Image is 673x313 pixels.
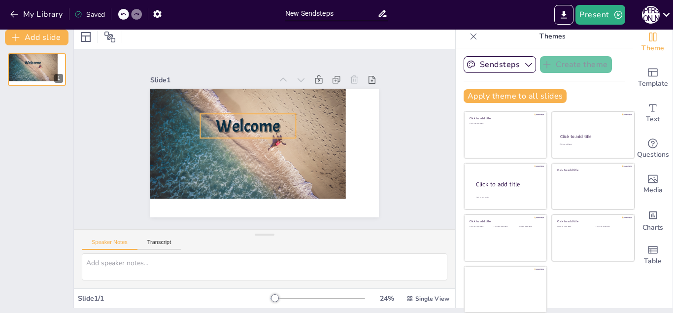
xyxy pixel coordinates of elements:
[560,143,625,146] div: Click to add text
[7,6,67,22] button: My Library
[78,29,94,45] div: Layout
[464,56,536,73] button: Sendsteps
[557,168,628,172] div: Click to add title
[642,6,660,24] div: П [PERSON_NAME]
[642,222,663,233] span: Charts
[641,43,664,54] span: Theme
[643,185,663,196] span: Media
[560,134,626,139] div: Click to add title
[476,180,539,189] div: Click to add title
[104,31,116,43] span: Position
[638,78,668,89] span: Template
[633,131,673,167] div: Get real-time input from your audience
[415,295,449,303] span: Single View
[633,167,673,202] div: Add images, graphics, shapes or video
[8,53,66,86] div: 1
[633,25,673,60] div: Change the overall theme
[596,226,627,228] div: Click to add text
[74,10,105,19] div: Saved
[642,5,660,25] button: П [PERSON_NAME]
[476,197,538,199] div: Click to add body
[78,294,270,303] div: Slide 1 / 1
[575,5,625,25] button: Present
[150,75,272,85] div: Slide 1
[464,89,567,103] button: Apply theme to all slides
[557,226,588,228] div: Click to add text
[216,115,280,137] span: Welcome
[54,74,63,83] div: 1
[637,149,669,160] span: Questions
[554,5,573,25] button: Export to PowerPoint
[633,60,673,96] div: Add ready made slides
[557,219,628,223] div: Click to add title
[470,116,540,120] div: Click to add title
[481,25,623,48] p: Themes
[633,238,673,273] div: Add a table
[646,114,660,125] span: Text
[518,226,540,228] div: Click to add text
[644,256,662,267] span: Table
[540,56,612,73] button: Create theme
[633,96,673,131] div: Add text boxes
[375,294,399,303] div: 24 %
[82,239,137,250] button: Speaker Notes
[137,239,181,250] button: Transcript
[470,219,540,223] div: Click to add title
[470,226,492,228] div: Click to add text
[285,6,377,21] input: Insert title
[494,226,516,228] div: Click to add text
[470,123,540,125] div: Click to add text
[633,202,673,238] div: Add charts and graphs
[25,60,41,66] span: Welcome
[5,30,68,45] button: Add slide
